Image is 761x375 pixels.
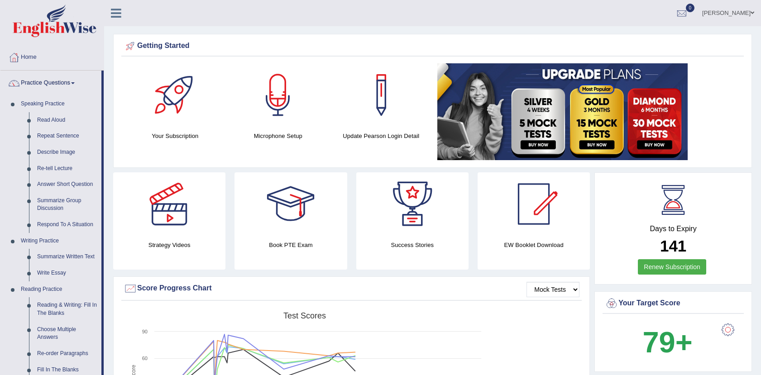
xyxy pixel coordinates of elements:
h4: Success Stories [356,240,469,250]
span: 0 [686,4,695,12]
a: Reading & Writing: Fill In The Blanks [33,297,101,321]
div: Your Target Score [605,297,742,310]
a: Writing Practice [17,233,101,249]
a: Re-tell Lecture [33,161,101,177]
b: 141 [660,237,686,255]
tspan: Test scores [283,311,326,320]
b: 79+ [642,326,692,359]
a: Describe Image [33,144,101,161]
text: 90 [142,329,148,334]
a: Answer Short Question [33,176,101,193]
a: Write Essay [33,265,101,281]
a: Practice Questions [0,71,101,93]
a: Respond To A Situation [33,217,101,233]
a: Choose Multiple Answers [33,322,101,346]
a: Reading Practice [17,281,101,298]
text: 60 [142,356,148,361]
a: Read Aloud [33,112,101,128]
div: Score Progress Chart [124,282,579,295]
h4: EW Booklet Download [478,240,590,250]
a: Renew Subscription [638,259,706,275]
a: Summarize Group Discussion [33,193,101,217]
a: Home [0,45,104,67]
h4: Strategy Videos [113,240,225,250]
h4: Book PTE Exam [235,240,347,250]
a: Summarize Written Text [33,249,101,265]
img: small5.jpg [437,63,688,160]
a: Speaking Practice [17,96,101,112]
div: Getting Started [124,39,742,53]
h4: Update Pearson Login Detail [334,131,428,141]
a: Re-order Paragraphs [33,346,101,362]
h4: Days to Expiry [605,225,742,233]
h4: Your Subscription [128,131,222,141]
a: Repeat Sentence [33,128,101,144]
h4: Microphone Setup [231,131,325,141]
